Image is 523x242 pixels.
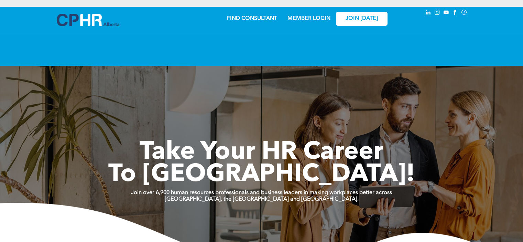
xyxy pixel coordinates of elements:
a: FIND CONSULTANT [227,16,277,21]
strong: Join over 6,900 human resources professionals and business leaders in making workplaces better ac... [131,190,392,196]
strong: [GEOGRAPHIC_DATA], the [GEOGRAPHIC_DATA] and [GEOGRAPHIC_DATA]. [165,197,359,202]
a: instagram [434,9,441,18]
span: JOIN [DATE] [346,15,378,22]
a: facebook [451,9,459,18]
img: A blue and white logo for cp alberta [57,14,119,26]
a: MEMBER LOGIN [287,16,330,21]
span: To [GEOGRAPHIC_DATA]! [108,162,415,187]
a: JOIN [DATE] [336,12,388,26]
span: Take Your HR Career [140,140,383,165]
a: linkedin [425,9,432,18]
a: youtube [443,9,450,18]
a: Social network [460,9,468,18]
